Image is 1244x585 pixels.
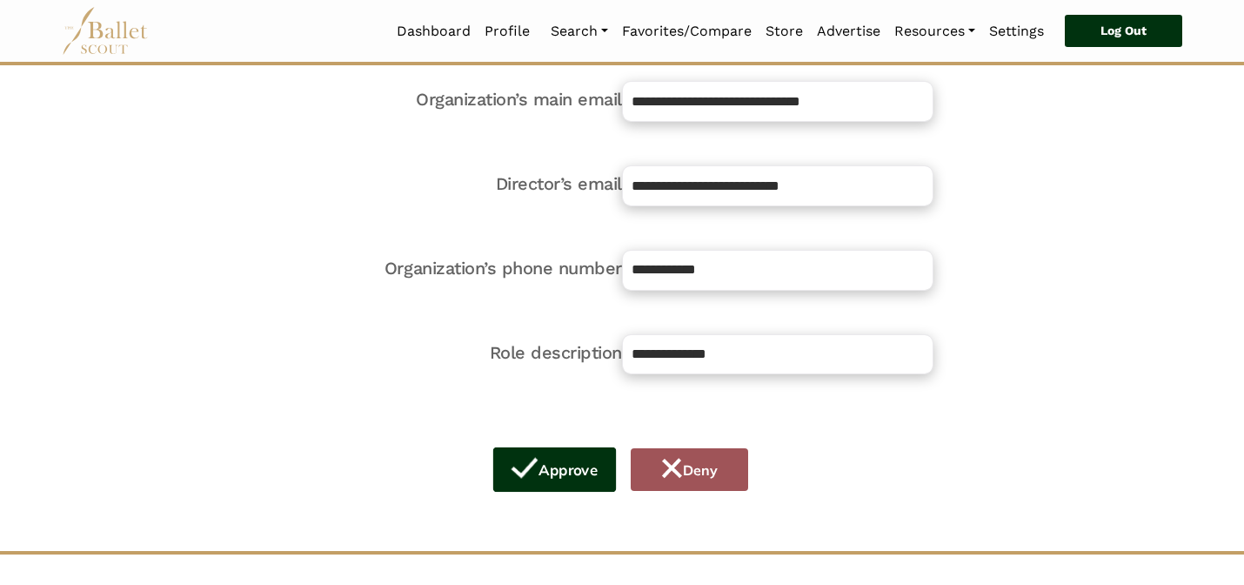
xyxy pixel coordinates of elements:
a: Log Out [1065,15,1182,48]
a: Profile [478,13,537,50]
a: Store [759,13,810,50]
button: Deny [631,448,748,491]
a: Dashboard [390,13,478,50]
h4: Organization’s phone number [311,257,623,279]
h4: Organization’s main email [311,88,623,111]
a: Resources [887,13,982,50]
a: Search [544,13,615,50]
h4: Director’s email [311,172,623,195]
h4: Role description [311,341,623,364]
button: Approve [493,447,617,493]
a: Favorites/Compare [615,13,759,50]
a: Settings [982,13,1051,50]
a: Advertise [810,13,887,50]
